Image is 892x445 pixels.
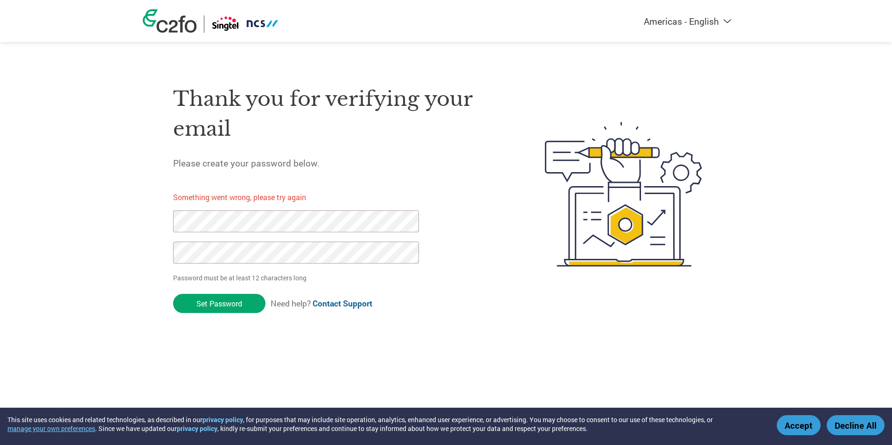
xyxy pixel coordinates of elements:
a: privacy policy [177,424,217,433]
p: Password must be at least 12 characters long [173,273,422,283]
h1: Thank you for verifying your email [173,84,501,144]
button: manage your own preferences [7,424,95,433]
div: This site uses cookies and related technologies, as described in our , for purposes that may incl... [7,415,763,433]
p: Something went wrong, please try again [173,192,435,203]
a: privacy policy [202,415,243,424]
input: Set Password [173,294,265,313]
img: Singtel [211,15,279,33]
button: Decline All [827,415,885,435]
span: Need help? [271,298,372,309]
button: Accept [777,415,821,435]
h5: Please create your password below. [173,157,501,169]
img: c2fo logo [143,9,197,33]
img: create-password [528,70,719,318]
a: Contact Support [313,298,372,309]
